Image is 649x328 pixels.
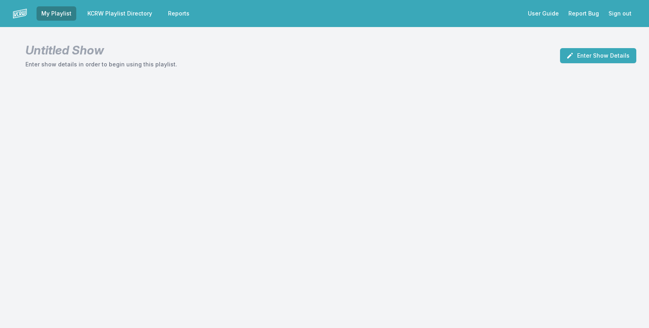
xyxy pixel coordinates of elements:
a: KCRW Playlist Directory [83,6,157,21]
a: Report Bug [564,6,604,21]
a: My Playlist [37,6,76,21]
a: User Guide [523,6,564,21]
button: Sign out [604,6,636,21]
a: Reports [163,6,194,21]
img: logo-white-87cec1fa9cbef997252546196dc51331.png [13,6,27,21]
button: Enter Show Details [560,48,636,63]
h1: Untitled Show [25,43,177,57]
p: Enter show details in order to begin using this playlist. [25,60,177,68]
